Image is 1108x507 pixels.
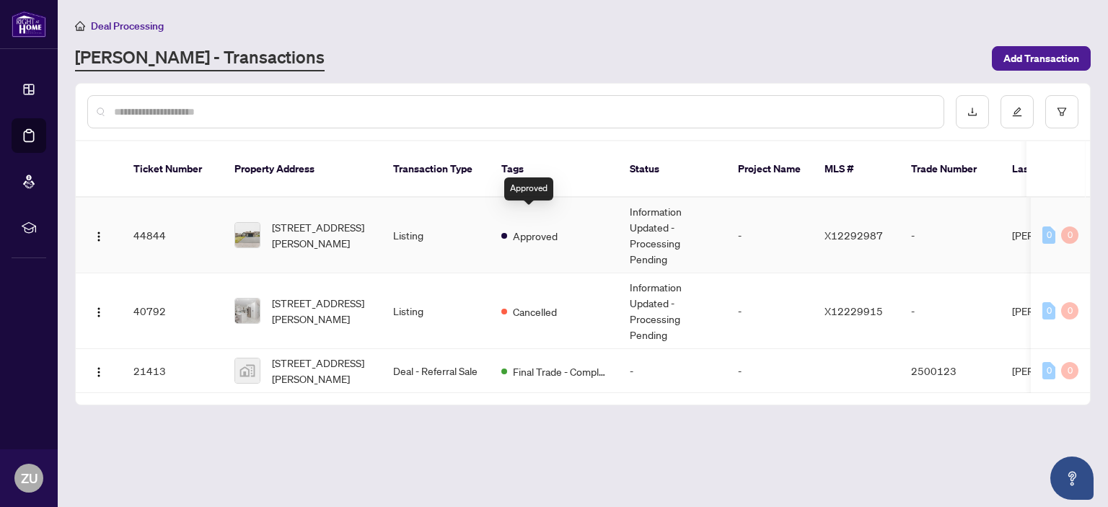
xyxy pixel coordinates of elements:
th: Ticket Number [122,141,223,198]
span: home [75,21,85,31]
span: filter [1057,107,1067,117]
button: filter [1045,95,1078,128]
span: Final Trade - Completed [513,363,607,379]
td: - [618,349,726,393]
span: [STREET_ADDRESS][PERSON_NAME] [272,355,370,387]
div: Approved [504,177,553,200]
img: thumbnail-img [235,358,260,383]
span: Add Transaction [1003,47,1079,70]
td: Listing [382,198,490,273]
td: - [900,198,1001,273]
th: Transaction Type [382,141,490,198]
img: thumbnail-img [235,223,260,247]
button: Add Transaction [992,46,1091,71]
button: download [956,95,989,128]
td: Deal - Referral Sale [382,349,490,393]
th: Tags [490,141,618,198]
div: 0 [1061,226,1078,244]
td: 21413 [122,349,223,393]
td: Information Updated - Processing Pending [618,198,726,273]
td: Listing [382,273,490,349]
td: 44844 [122,198,223,273]
button: Open asap [1050,457,1094,500]
div: 0 [1042,362,1055,379]
th: Status [618,141,726,198]
span: ZU [21,468,38,488]
span: edit [1012,107,1022,117]
button: Logo [87,359,110,382]
th: Trade Number [900,141,1001,198]
th: Project Name [726,141,813,198]
div: 0 [1061,302,1078,319]
td: - [726,198,813,273]
div: 0 [1042,302,1055,319]
img: Logo [93,307,105,318]
button: edit [1001,95,1034,128]
span: Deal Processing [91,19,164,32]
img: Logo [93,366,105,378]
th: Property Address [223,141,382,198]
th: MLS # [813,141,900,198]
span: [STREET_ADDRESS][PERSON_NAME] [272,295,370,327]
button: Logo [87,299,110,322]
div: 0 [1042,226,1055,244]
td: Information Updated - Processing Pending [618,273,726,349]
button: Logo [87,224,110,247]
td: - [726,349,813,393]
span: [STREET_ADDRESS][PERSON_NAME] [272,219,370,251]
td: - [900,273,1001,349]
div: 0 [1061,362,1078,379]
img: logo [12,11,46,38]
img: Logo [93,231,105,242]
td: 2500123 [900,349,1001,393]
span: download [967,107,977,117]
span: X12229915 [825,304,883,317]
span: Approved [513,228,558,244]
a: [PERSON_NAME] - Transactions [75,45,325,71]
span: Cancelled [513,304,557,319]
img: thumbnail-img [235,299,260,323]
td: - [726,273,813,349]
span: X12292987 [825,229,883,242]
td: 40792 [122,273,223,349]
